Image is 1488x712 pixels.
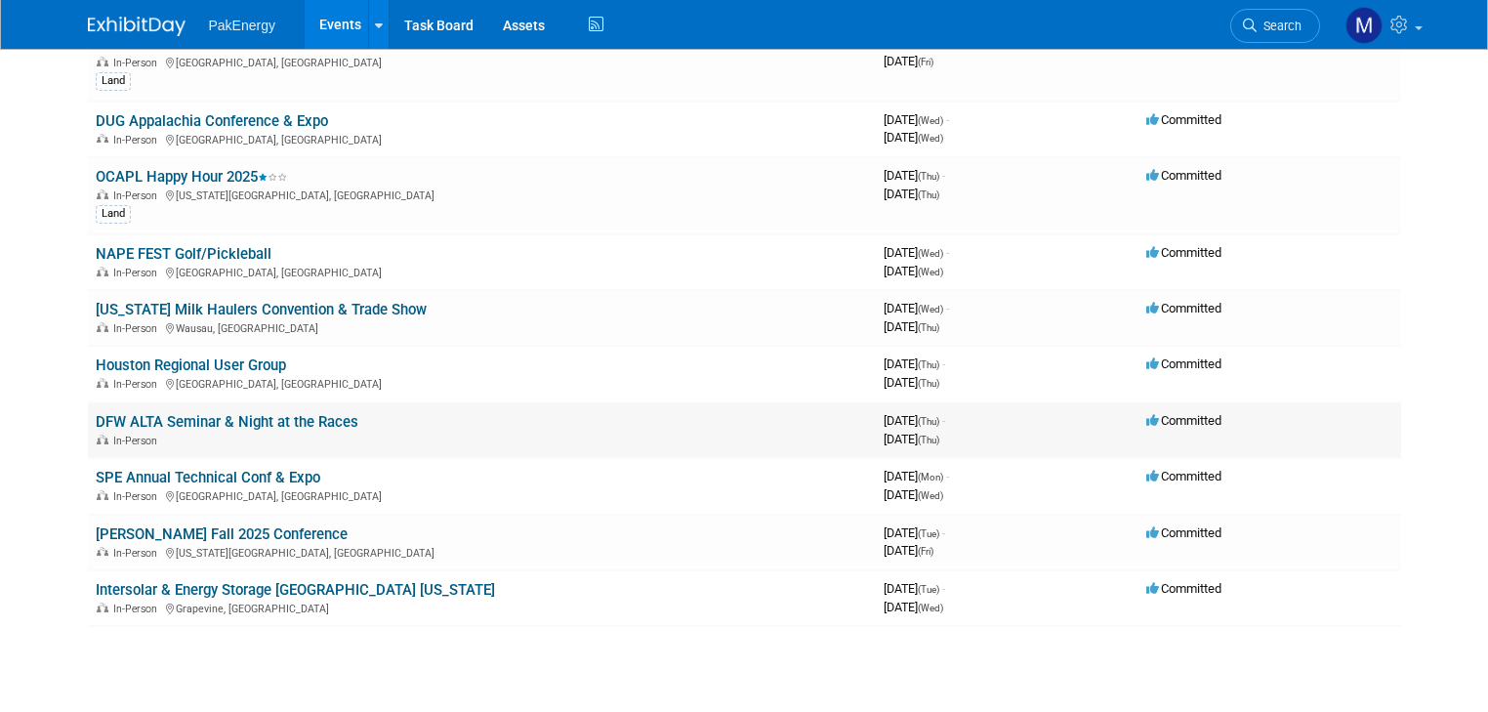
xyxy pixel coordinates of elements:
[1146,301,1221,315] span: Committed
[96,205,131,223] div: Land
[884,168,945,183] span: [DATE]
[113,490,163,503] span: In-Person
[884,432,939,446] span: [DATE]
[97,435,108,444] img: In-Person Event
[113,378,163,391] span: In-Person
[96,54,868,69] div: [GEOGRAPHIC_DATA], [GEOGRAPHIC_DATA]
[96,131,868,147] div: [GEOGRAPHIC_DATA], [GEOGRAPHIC_DATA]
[96,301,427,318] a: [US_STATE] Milk Haulers Convention & Trade Show
[1230,9,1320,43] a: Search
[1257,19,1302,33] span: Search
[884,187,939,201] span: [DATE]
[96,469,320,486] a: SPE Annual Technical Conf & Expo
[884,469,949,483] span: [DATE]
[96,168,287,186] a: OCAPL Happy Hour 2025
[884,112,949,127] span: [DATE]
[918,528,939,539] span: (Tue)
[918,490,943,501] span: (Wed)
[96,112,328,130] a: DUG Appalachia Conference & Expo
[96,264,868,279] div: [GEOGRAPHIC_DATA], [GEOGRAPHIC_DATA]
[97,134,108,144] img: In-Person Event
[918,435,939,445] span: (Thu)
[918,304,943,314] span: (Wed)
[884,413,945,428] span: [DATE]
[113,267,163,279] span: In-Person
[96,581,495,599] a: Intersolar & Energy Storage [GEOGRAPHIC_DATA] [US_STATE]
[918,603,943,613] span: (Wed)
[942,413,945,428] span: -
[918,171,939,182] span: (Thu)
[113,189,163,202] span: In-Person
[942,168,945,183] span: -
[96,187,868,202] div: [US_STATE][GEOGRAPHIC_DATA], [GEOGRAPHIC_DATA]
[1146,413,1221,428] span: Committed
[97,322,108,332] img: In-Person Event
[942,581,945,596] span: -
[918,416,939,427] span: (Thu)
[918,546,933,557] span: (Fri)
[884,264,943,278] span: [DATE]
[96,413,358,431] a: DFW ALTA Seminar & Night at the Races
[113,57,163,69] span: In-Person
[96,319,868,335] div: Wausau, [GEOGRAPHIC_DATA]
[1146,581,1221,596] span: Committed
[97,267,108,276] img: In-Person Event
[96,544,868,560] div: [US_STATE][GEOGRAPHIC_DATA], [GEOGRAPHIC_DATA]
[97,189,108,199] img: In-Person Event
[1146,168,1221,183] span: Committed
[97,547,108,557] img: In-Person Event
[918,472,943,482] span: (Mon)
[1146,245,1221,260] span: Committed
[946,112,949,127] span: -
[209,18,275,33] span: PakEnergy
[918,584,939,595] span: (Tue)
[97,603,108,612] img: In-Person Event
[96,375,868,391] div: [GEOGRAPHIC_DATA], [GEOGRAPHIC_DATA]
[1146,112,1221,127] span: Committed
[884,375,939,390] span: [DATE]
[96,356,286,374] a: Houston Regional User Group
[884,525,945,540] span: [DATE]
[1146,525,1221,540] span: Committed
[918,189,939,200] span: (Thu)
[113,435,163,447] span: In-Person
[946,245,949,260] span: -
[946,469,949,483] span: -
[918,378,939,389] span: (Thu)
[918,115,943,126] span: (Wed)
[96,72,131,90] div: Land
[918,359,939,370] span: (Thu)
[97,490,108,500] img: In-Person Event
[96,35,268,53] a: NADOA 2025 Institute
[113,603,163,615] span: In-Person
[113,547,163,560] span: In-Person
[96,245,271,263] a: NAPE FEST Golf/Pickleball
[97,378,108,388] img: In-Person Event
[918,57,933,67] span: (Fri)
[1146,469,1221,483] span: Committed
[942,525,945,540] span: -
[884,54,933,68] span: [DATE]
[946,301,949,315] span: -
[96,600,868,615] div: Grapevine, [GEOGRAPHIC_DATA]
[1345,7,1383,44] img: Mary Walker
[884,356,945,371] span: [DATE]
[97,57,108,66] img: In-Person Event
[96,525,348,543] a: [PERSON_NAME] Fall 2025 Conference
[884,581,945,596] span: [DATE]
[918,322,939,333] span: (Thu)
[884,130,943,145] span: [DATE]
[884,543,933,558] span: [DATE]
[113,322,163,335] span: In-Person
[884,487,943,502] span: [DATE]
[884,301,949,315] span: [DATE]
[942,356,945,371] span: -
[96,487,868,503] div: [GEOGRAPHIC_DATA], [GEOGRAPHIC_DATA]
[884,600,943,614] span: [DATE]
[1146,356,1221,371] span: Committed
[918,267,943,277] span: (Wed)
[884,245,949,260] span: [DATE]
[113,134,163,147] span: In-Person
[918,248,943,259] span: (Wed)
[918,133,943,144] span: (Wed)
